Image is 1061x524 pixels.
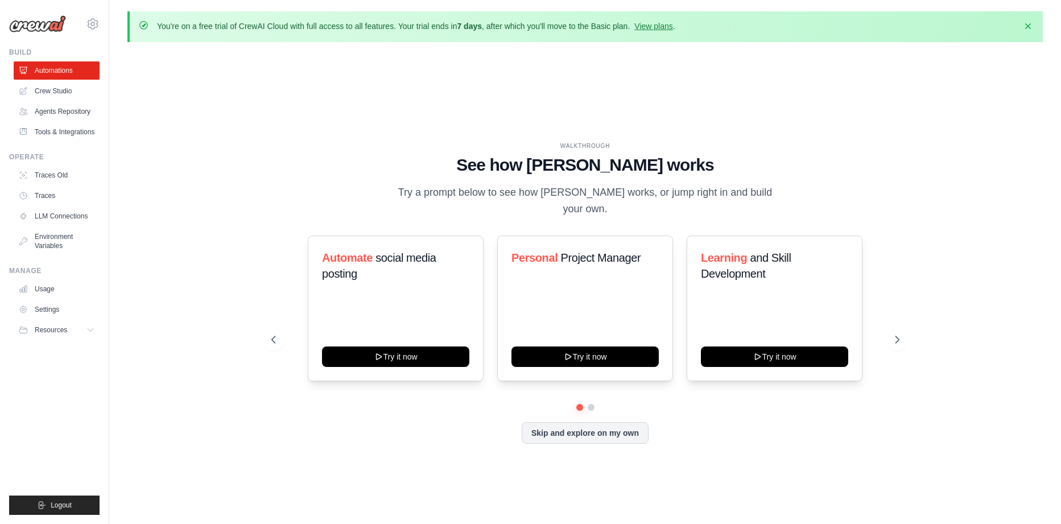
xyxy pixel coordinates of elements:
[14,82,100,100] a: Crew Studio
[51,501,72,510] span: Logout
[14,166,100,184] a: Traces Old
[634,22,672,31] a: View plans
[701,346,848,367] button: Try it now
[14,102,100,121] a: Agents Repository
[14,228,100,255] a: Environment Variables
[14,300,100,319] a: Settings
[35,325,67,335] span: Resources
[322,251,436,280] span: social media posting
[14,207,100,225] a: LLM Connections
[9,266,100,275] div: Manage
[511,346,659,367] button: Try it now
[14,280,100,298] a: Usage
[9,152,100,162] div: Operate
[9,15,66,32] img: Logo
[701,251,747,264] span: Learning
[322,251,373,264] span: Automate
[271,142,899,150] div: WALKTHROUGH
[560,251,641,264] span: Project Manager
[271,155,899,175] h1: See how [PERSON_NAME] works
[394,184,777,218] p: Try a prompt below to see how [PERSON_NAME] works, or jump right in and build your own.
[322,346,469,367] button: Try it now
[14,321,100,339] button: Resources
[14,123,100,141] a: Tools & Integrations
[157,20,675,32] p: You're on a free trial of CrewAI Cloud with full access to all features. Your trial ends in , aft...
[511,251,558,264] span: Personal
[9,48,100,57] div: Build
[14,61,100,80] a: Automations
[14,187,100,205] a: Traces
[522,422,649,444] button: Skip and explore on my own
[457,22,482,31] strong: 7 days
[9,496,100,515] button: Logout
